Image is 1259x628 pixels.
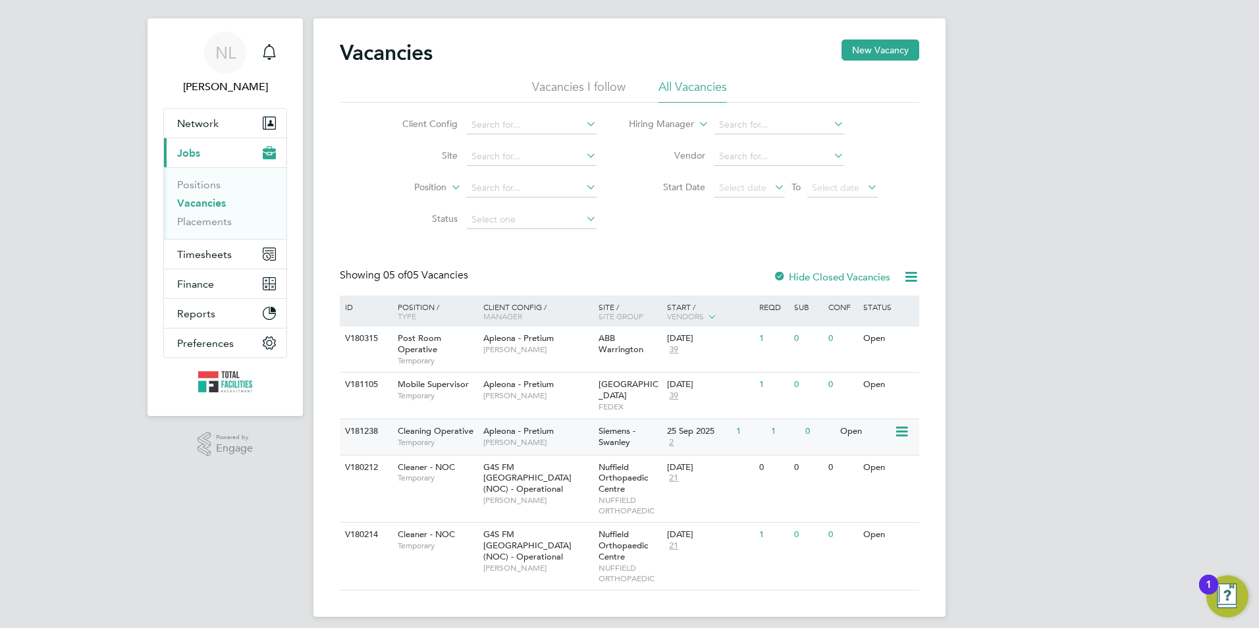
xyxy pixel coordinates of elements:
[483,344,592,355] span: [PERSON_NAME]
[667,333,753,344] div: [DATE]
[825,296,859,318] div: Conf
[599,563,661,583] span: NUFFIELD ORTHOPAEDIC
[483,311,522,321] span: Manager
[825,327,859,351] div: 0
[382,118,458,130] label: Client Config
[599,379,658,401] span: [GEOGRAPHIC_DATA]
[340,39,433,66] h2: Vacancies
[164,269,286,298] button: Finance
[773,271,890,283] label: Hide Closed Vacancies
[382,213,458,224] label: Status
[768,419,802,444] div: 1
[618,118,694,131] label: Hiring Manager
[599,311,643,321] span: Site Group
[483,425,554,436] span: Apleona - Pretium
[398,529,455,540] span: Cleaner - NOC
[483,495,592,506] span: [PERSON_NAME]
[177,307,215,320] span: Reports
[342,327,388,351] div: V180315
[164,138,286,167] button: Jobs
[216,432,253,443] span: Powered by
[658,79,727,103] li: All Vacancies
[398,390,477,401] span: Temporary
[342,373,388,397] div: V181105
[163,32,287,95] a: NL[PERSON_NAME]
[667,311,704,321] span: Vendors
[398,332,441,355] span: Post Room Operative
[177,147,200,159] span: Jobs
[802,419,836,444] div: 0
[398,437,477,448] span: Temporary
[483,563,592,573] span: [PERSON_NAME]
[791,456,825,480] div: 0
[398,540,477,551] span: Temporary
[398,311,416,321] span: Type
[177,215,232,228] a: Placements
[163,371,287,392] a: Go to home page
[342,296,388,318] div: ID
[756,296,790,318] div: Reqd
[382,149,458,161] label: Site
[791,523,825,547] div: 0
[837,419,894,444] div: Open
[812,182,859,194] span: Select date
[595,296,664,327] div: Site /
[483,461,572,495] span: G4S FM [GEOGRAPHIC_DATA] (NOC) - Operational
[667,473,680,484] span: 21
[163,79,287,95] span: Nicola Lawrence
[842,39,919,61] button: New Vacancy
[756,373,790,397] div: 1
[398,379,469,390] span: Mobile Supervisor
[599,495,661,515] span: NUFFIELD ORTHOPAEDIC
[164,167,286,239] div: Jobs
[467,116,597,134] input: Search for...
[664,296,756,328] div: Start /
[756,523,790,547] div: 1
[483,332,554,344] span: Apleona - Pretium
[667,462,753,473] div: [DATE]
[825,373,859,397] div: 0
[467,179,597,197] input: Search for...
[164,109,286,138] button: Network
[480,296,595,327] div: Client Config /
[398,355,477,366] span: Temporary
[467,147,597,166] input: Search for...
[467,211,597,229] input: Select one
[791,327,825,351] div: 0
[398,425,473,436] span: Cleaning Operative
[532,79,626,103] li: Vacancies I follow
[177,117,219,130] span: Network
[177,178,221,191] a: Positions
[599,332,643,355] span: ABB Warrington
[756,456,790,480] div: 0
[599,461,648,495] span: Nuffield Orthopaedic Centre
[788,178,805,196] span: To
[825,523,859,547] div: 0
[177,248,232,261] span: Timesheets
[177,197,226,209] a: Vacancies
[714,116,844,134] input: Search for...
[733,419,767,444] div: 1
[1206,585,1212,602] div: 1
[667,379,753,390] div: [DATE]
[483,529,572,562] span: G4S FM [GEOGRAPHIC_DATA] (NOC) - Operational
[383,269,468,282] span: 05 Vacancies
[667,390,680,402] span: 39
[599,425,635,448] span: Siemens - Swanley
[756,327,790,351] div: 1
[667,437,676,448] span: 2
[216,443,253,454] span: Engage
[860,456,917,480] div: Open
[714,147,844,166] input: Search for...
[198,432,254,457] a: Powered byEngage
[340,269,471,282] div: Showing
[342,456,388,480] div: V180212
[599,529,648,562] span: Nuffield Orthopaedic Centre
[398,473,477,483] span: Temporary
[164,328,286,357] button: Preferences
[860,373,917,397] div: Open
[791,373,825,397] div: 0
[164,299,286,328] button: Reports
[1206,575,1248,617] button: Open Resource Center, 1 new notification
[398,461,455,473] span: Cleaner - NOC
